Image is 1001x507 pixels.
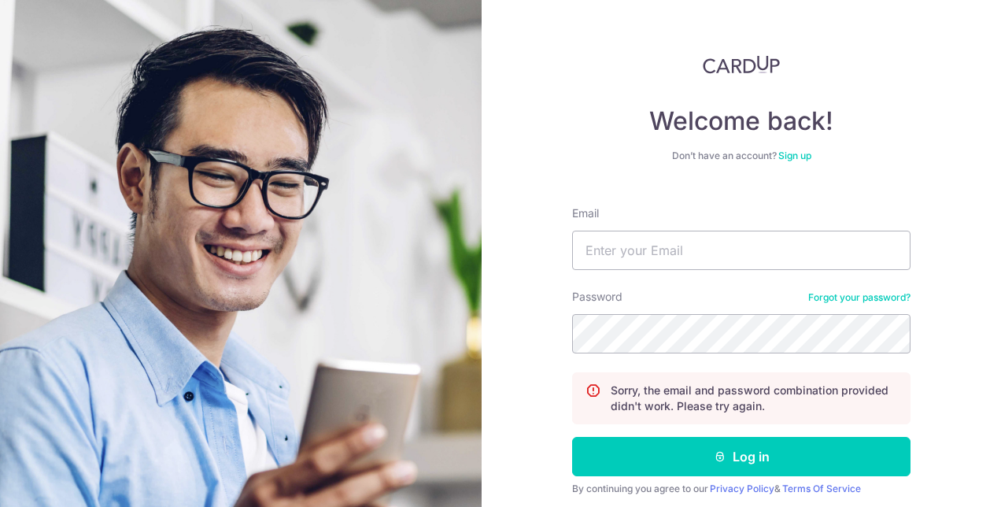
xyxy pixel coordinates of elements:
[572,483,911,495] div: By continuing you agree to our &
[703,55,780,74] img: CardUp Logo
[778,150,811,161] a: Sign up
[782,483,861,494] a: Terms Of Service
[572,105,911,137] h4: Welcome back!
[572,231,911,270] input: Enter your Email
[572,205,599,221] label: Email
[572,437,911,476] button: Log in
[572,289,622,305] label: Password
[808,291,911,304] a: Forgot your password?
[710,483,774,494] a: Privacy Policy
[572,150,911,162] div: Don’t have an account?
[611,383,897,414] p: Sorry, the email and password combination provided didn't work. Please try again.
